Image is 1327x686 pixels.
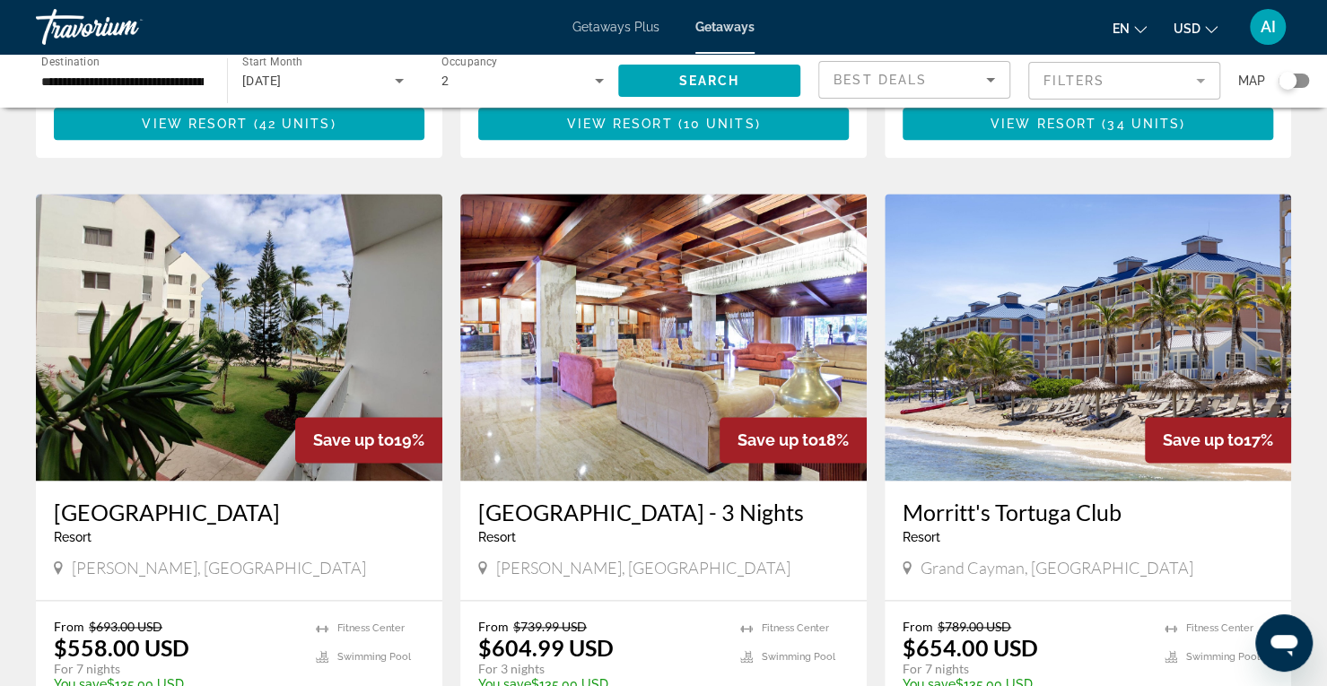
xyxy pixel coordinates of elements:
div: 19% [295,417,442,463]
a: Travorium [36,4,215,50]
p: For 3 nights [478,661,722,677]
span: From [903,619,933,634]
div: 17% [1145,417,1291,463]
span: Grand Cayman, [GEOGRAPHIC_DATA] [921,558,1193,577]
img: 3930E01X.jpg [36,194,442,481]
span: Resort [54,530,92,544]
span: AI [1261,18,1276,36]
span: Swimming Pool [762,651,835,663]
p: For 7 nights [54,661,298,677]
span: From [54,619,84,634]
span: [DATE] [242,74,282,88]
span: View Resort [566,117,672,131]
a: Getaways [695,20,755,34]
span: From [478,619,509,634]
button: View Resort(34 units) [903,108,1273,140]
span: 10 units [684,117,755,131]
button: Search [618,65,800,97]
span: USD [1174,22,1200,36]
span: 42 units [259,117,331,131]
span: Fitness Center [1186,622,1253,634]
iframe: Button to launch messaging window [1255,614,1313,672]
span: Best Deals [834,73,927,87]
span: Fitness Center [337,622,405,634]
span: en [1113,22,1130,36]
span: $693.00 USD [89,619,162,634]
span: [PERSON_NAME], [GEOGRAPHIC_DATA] [496,558,790,577]
p: $558.00 USD [54,634,189,661]
span: Resort [478,530,516,544]
span: ( ) [1096,117,1185,131]
span: Destination [41,55,100,67]
a: [GEOGRAPHIC_DATA] - 3 Nights [478,499,849,525]
p: $604.99 USD [478,634,614,661]
span: $789.00 USD [938,619,1011,634]
a: Morritt's Tortuga Club [903,499,1273,525]
p: For 7 nights [903,661,1147,677]
span: 2 [441,74,449,88]
span: Swimming Pool [337,651,411,663]
button: User Menu [1244,8,1291,46]
a: [GEOGRAPHIC_DATA] [54,499,424,525]
span: View Resort [991,117,1096,131]
button: Change language [1113,15,1147,41]
span: Save up to [313,430,394,449]
span: Swimming Pool [1186,651,1260,663]
button: Change currency [1174,15,1218,41]
img: 2082E01X.jpg [885,194,1291,481]
span: Resort [903,530,940,544]
span: Save up to [1163,430,1244,449]
a: Getaways Plus [572,20,659,34]
span: Occupancy [441,56,498,68]
span: ( ) [248,117,336,131]
span: Save up to [738,430,818,449]
span: View Resort [142,117,248,131]
div: 18% [720,417,867,463]
mat-select: Sort by [834,69,995,91]
span: [PERSON_NAME], [GEOGRAPHIC_DATA] [72,558,366,577]
span: Search [679,74,740,88]
span: Start Month [242,56,302,68]
span: Map [1238,68,1265,93]
span: 34 units [1107,117,1180,131]
p: $654.00 USD [903,634,1038,661]
button: View Resort(10 units) [478,108,849,140]
button: Filter [1028,61,1220,100]
img: DS94E01X.jpg [460,194,867,481]
button: View Resort(42 units) [54,108,424,140]
span: Fitness Center [762,622,829,634]
span: ( ) [672,117,760,131]
span: $739.99 USD [513,619,587,634]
